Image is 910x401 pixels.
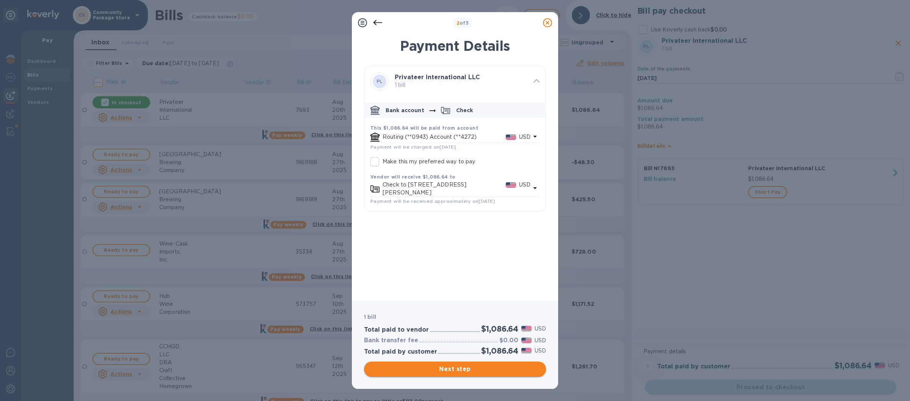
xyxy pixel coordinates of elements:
b: Privateer International LLC [395,74,480,81]
b: of 3 [457,20,469,26]
p: Make this my preferred way to pay [383,158,475,166]
img: USD [521,326,532,331]
p: Check to [STREET_ADDRESS][PERSON_NAME] [383,181,506,197]
p: 1 bill [395,81,527,89]
b: 1 bill [364,314,376,320]
img: USD [506,135,516,140]
span: Payment will be charged on [DATE] [370,144,456,150]
p: Routing (**0943) Account (**4272) [383,133,506,141]
b: This $1,086.64 will be paid from account [370,125,478,131]
span: Next step [370,365,540,374]
span: 2 [457,20,460,26]
div: default-method [364,100,546,211]
span: Payment will be received approximately on [DATE] [370,198,495,204]
p: USD [535,325,546,333]
p: USD [519,181,530,189]
h3: Total paid to vendor [364,326,429,334]
p: Bank account [386,107,424,114]
h3: $0.00 [499,337,518,344]
h2: $1,086.64 [481,346,518,356]
h1: Payment Details [364,38,546,54]
b: Vendor will receive $1,086.64 to [370,174,456,180]
p: USD [535,337,546,345]
img: USD [506,182,516,188]
b: PL [377,78,383,84]
button: Next step [364,362,546,377]
img: USD [521,338,532,343]
p: USD [535,347,546,355]
img: USD [521,348,532,353]
h3: Total paid by customer [364,348,437,356]
div: PLPrivateer International LLC 1 bill [364,66,546,97]
p: Check [456,107,473,114]
h3: Bank transfer fee [364,337,418,344]
h2: $1,086.64 [481,324,518,334]
p: USD [519,133,530,141]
